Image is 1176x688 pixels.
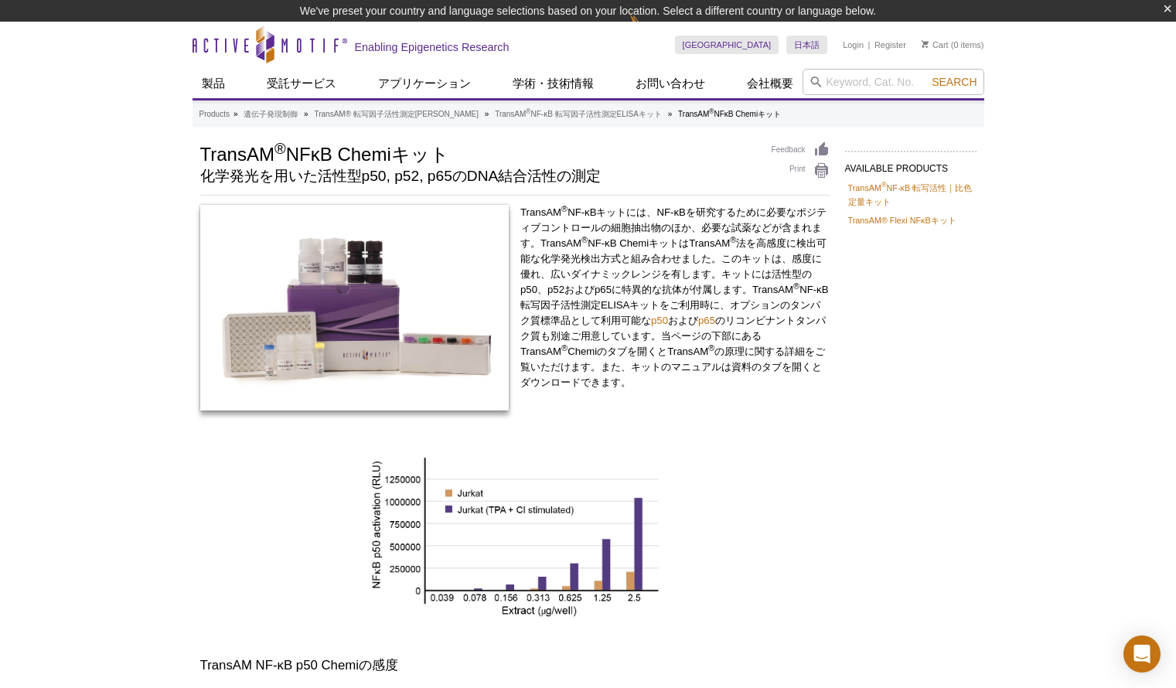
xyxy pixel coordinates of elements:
[786,36,827,54] a: 日本語
[927,75,981,89] button: Search
[526,107,530,115] sup: ®
[200,205,510,410] img: TransAM® NFκB Chemi Kits
[874,39,906,50] a: Register
[520,205,830,390] p: TransAM NF-κBキットには、NF-κBを研究するために必要なポジティブコントロールの細胞抽出物のほか、必要な試薬などが含まれます。TransAM NF-κB ChemiキットはTran...
[561,203,568,213] sup: ®
[369,69,480,98] a: アプリケーション
[233,110,238,118] li: »
[503,69,603,98] a: 学術・技術情報
[793,281,799,290] sup: ®
[922,40,929,48] img: Your Cart
[629,12,670,48] img: Change Here
[922,36,984,54] li: (0 items)
[626,69,714,98] a: お問い合わせ
[274,140,286,157] sup: ®
[199,107,230,121] a: Products
[698,315,715,326] a: p65
[304,110,308,118] li: »
[932,76,977,88] span: Search
[200,656,830,675] h3: TransAM NF-κB p50 Chemiの感度
[244,107,298,121] a: 遺伝子発現制御
[370,458,659,618] img: TransAM NFkB p50 Chemi sensitivity
[355,40,510,54] h2: Enabling Epigenetics Research
[561,342,568,352] sup: ®
[200,169,756,183] h2: 化学発光を用いた活性型p50, p52, p65のDNA結合活性の測定
[881,182,887,189] sup: ®
[668,110,673,118] li: »
[193,69,234,98] a: 製品
[200,205,510,415] a: TransAM® NFκB Chemi Kits
[485,110,489,118] li: »
[709,107,714,115] sup: ®
[738,69,803,98] a: 会社概要
[708,342,714,352] sup: ®
[868,36,871,54] li: |
[495,107,662,121] a: TransAM®NF-κB 転写因子活性測定ELISAキット
[651,315,668,326] a: p50
[200,141,756,165] h1: TransAM NFκB Chemiキット
[848,213,956,227] a: TransAM® Flexi NFκBキット
[922,39,949,50] a: Cart
[581,234,588,244] sup: ®
[314,107,479,121] a: TransAM® 転写因子活性測定[PERSON_NAME]
[772,162,830,179] a: Print
[803,69,984,95] input: Keyword, Cat. No.
[257,69,346,98] a: 受託サービス
[675,36,779,54] a: [GEOGRAPHIC_DATA]
[730,234,736,244] sup: ®
[848,181,973,209] a: TransAM®NF-κB 転写活性｜比色定量キット
[845,151,977,179] h2: AVAILABLE PRODUCTS
[1123,635,1161,673] div: Open Intercom Messenger
[772,141,830,158] a: Feedback
[843,39,864,50] a: Login
[678,110,781,118] li: TransAM NFκB Chemiキット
